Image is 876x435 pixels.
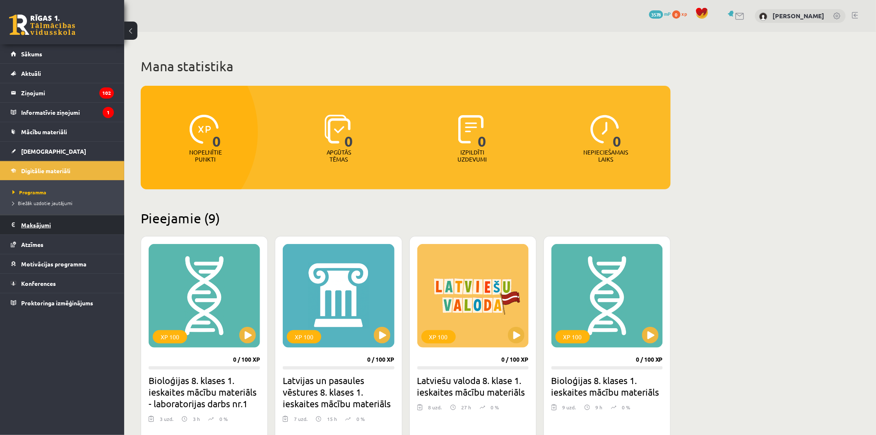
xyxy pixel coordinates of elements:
[649,10,671,17] a: 3578 mP
[190,115,219,144] img: icon-xp-0682a9bc20223a9ccc6f5883a126b849a74cddfe5390d2b41b4391c66f2066e7.svg
[325,115,351,144] img: icon-learned-topics-4a711ccc23c960034f471b6e78daf4a3bad4a20eaf4de84257b87e66633f6470.svg
[21,128,67,135] span: Mācību materiāli
[11,161,114,180] a: Digitālie materiāli
[141,210,671,226] h2: Pieejamie (9)
[478,115,486,149] span: 0
[219,415,228,423] p: 0 %
[21,70,41,77] span: Aktuāli
[773,12,825,20] a: [PERSON_NAME]
[21,299,93,307] span: Proktoringa izmēģinājums
[212,115,221,149] span: 0
[21,241,43,248] span: Atzīmes
[11,293,114,312] a: Proktoringa izmēģinājums
[283,375,394,409] h2: Latvijas un pasaules vēstures 8. klases 1. ieskaites mācību materiāls
[458,115,484,144] img: icon-completed-tasks-ad58ae20a441b2904462921112bc710f1caf180af7a3daa7317a5a94f2d26646.svg
[462,404,472,411] p: 27 h
[21,103,114,122] legend: Informatīvie ziņojumi
[556,330,590,343] div: XP 100
[21,50,42,58] span: Sākums
[584,149,628,163] p: Nepieciešamais laiks
[12,188,116,196] a: Programma
[11,83,114,102] a: Ziņojumi102
[11,215,114,234] a: Maksājumi
[613,115,622,149] span: 0
[21,280,56,287] span: Konferences
[682,10,687,17] span: xp
[649,10,663,19] span: 3578
[149,375,260,409] h2: Bioloģijas 8. klases 1. ieskaites mācību materiāls - laboratorijas darbs nr.1
[672,10,691,17] a: 0 xp
[11,64,114,83] a: Aktuāli
[141,58,671,75] h1: Mana statistika
[11,44,114,63] a: Sākums
[672,10,681,19] span: 0
[428,404,442,416] div: 8 uzd.
[21,167,70,174] span: Digitālie materiāli
[11,142,114,161] a: [DEMOGRAPHIC_DATA]
[294,415,308,428] div: 7 uzd.
[327,415,337,423] p: 15 h
[11,103,114,122] a: Informatīvie ziņojumi1
[103,107,114,118] i: 1
[417,375,529,398] h2: Latviešu valoda 8. klase 1. ieskaites mācību materiāls
[21,260,87,268] span: Motivācijas programma
[9,15,75,35] a: Rīgas 1. Tālmācības vidusskola
[153,330,187,343] div: XP 100
[12,189,46,196] span: Programma
[11,274,114,293] a: Konferences
[189,149,222,163] p: Nopelnītie punkti
[12,199,116,207] a: Biežāk uzdotie jautājumi
[160,415,173,428] div: 3 uzd.
[21,215,114,234] legend: Maksājumi
[356,415,365,423] p: 0 %
[11,235,114,254] a: Atzīmes
[99,87,114,99] i: 102
[11,122,114,141] a: Mācību materiāli
[287,330,321,343] div: XP 100
[664,10,671,17] span: mP
[344,115,353,149] span: 0
[193,415,200,423] p: 3 h
[21,83,114,102] legend: Ziņojumi
[11,254,114,273] a: Motivācijas programma
[21,147,86,155] span: [DEMOGRAPHIC_DATA]
[551,375,663,398] h2: Bioloģijas 8. klases 1. ieskaites mācību materiāls
[590,115,619,144] img: icon-clock-7be60019b62300814b6bd22b8e044499b485619524d84068768e800edab66f18.svg
[596,404,603,411] p: 9 h
[563,404,576,416] div: 9 uzd.
[421,330,456,343] div: XP 100
[759,12,768,21] img: Kārlis Bergs
[491,404,499,411] p: 0 %
[456,149,489,163] p: Izpildīti uzdevumi
[12,200,72,206] span: Biežāk uzdotie jautājumi
[622,404,631,411] p: 0 %
[323,149,355,163] p: Apgūtās tēmas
